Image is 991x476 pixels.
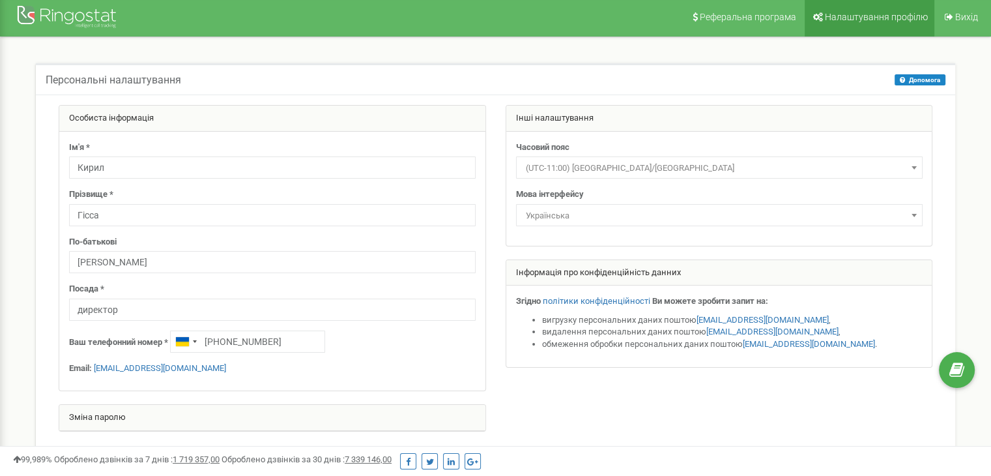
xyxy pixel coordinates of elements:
strong: Email: [69,363,92,373]
label: Ім'я * [69,141,90,154]
label: Посада * [69,283,104,295]
span: Оброблено дзвінків за 7 днів : [54,454,220,464]
span: (UTC-11:00) Pacific/Midway [521,159,918,177]
strong: Ви можете зробити запит на: [652,296,768,306]
input: По-батькові [69,251,476,273]
label: Мова інтерфейсу [516,188,584,201]
a: [EMAIL_ADDRESS][DOMAIN_NAME] [94,363,226,373]
label: Ваш телефонний номер * [69,336,168,349]
a: [EMAIL_ADDRESS][DOMAIN_NAME] [743,339,875,349]
input: +1-800-555-55-55 [170,331,325,353]
strong: Згідно [516,296,541,306]
div: Telephone country code [171,331,201,352]
label: Часовий пояс [516,141,569,154]
button: Допомога [895,74,945,85]
span: (UTC-11:00) Pacific/Midway [516,156,923,179]
span: Реферальна програма [700,12,796,22]
span: 99,989% [13,454,52,464]
span: Оброблено дзвінків за 30 днів : [222,454,392,464]
a: [EMAIL_ADDRESS][DOMAIN_NAME] [706,327,839,336]
div: Інформація про конфіденційність данних [506,260,932,286]
span: Українська [521,207,918,225]
input: Посада [69,299,476,321]
u: 7 339 146,00 [345,454,392,464]
li: видалення персональних даних поштою , [542,326,923,338]
label: Прізвище * [69,188,113,201]
li: вигрузку персональних даних поштою , [542,314,923,327]
span: Вихід [955,12,978,22]
div: Особиста інформація [59,106,485,132]
div: Інші налаштування [506,106,932,132]
h5: Персональні налаштування [46,74,181,86]
label: По-батькові [69,236,117,248]
li: обмеження обробки персональних даних поштою . [542,338,923,351]
span: Налаштування профілю [825,12,928,22]
div: Зміна паролю [59,405,485,431]
a: політики конфіденційності [543,296,650,306]
span: Українська [516,204,923,226]
input: Прізвище [69,204,476,226]
input: Ім'я [69,156,476,179]
a: [EMAIL_ADDRESS][DOMAIN_NAME] [697,315,829,325]
u: 1 719 357,00 [173,454,220,464]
